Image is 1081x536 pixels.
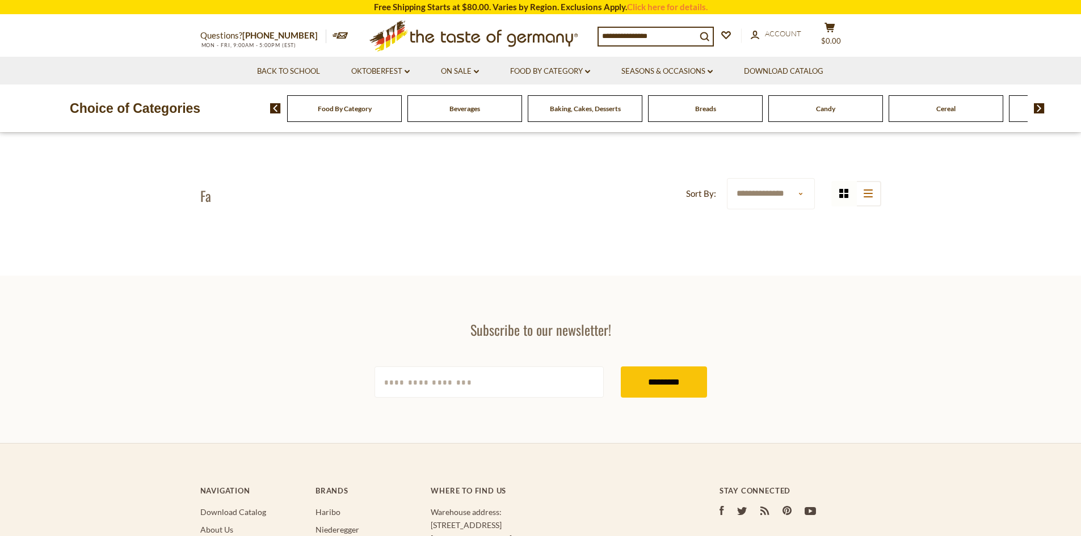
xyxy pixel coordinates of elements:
[257,65,320,78] a: Back to School
[200,486,304,495] h4: Navigation
[316,486,419,495] h4: Brands
[751,28,801,40] a: Account
[821,36,841,45] span: $0.00
[316,525,359,534] a: Niederegger
[621,65,713,78] a: Seasons & Occasions
[816,104,835,113] a: Candy
[270,103,281,113] img: previous arrow
[744,65,823,78] a: Download Catalog
[200,28,326,43] p: Questions?
[200,42,297,48] span: MON - FRI, 9:00AM - 5:00PM (EST)
[813,22,847,50] button: $0.00
[1034,103,1045,113] img: next arrow
[200,525,233,534] a: About Us
[550,104,621,113] a: Baking, Cakes, Desserts
[510,65,590,78] a: Food By Category
[318,104,372,113] a: Food By Category
[351,65,410,78] a: Oktoberfest
[449,104,480,113] a: Beverages
[627,2,708,12] a: Click here for details.
[375,321,707,338] h3: Subscribe to our newsletter!
[765,29,801,38] span: Account
[200,187,211,204] h1: Fa
[686,187,716,201] label: Sort By:
[316,507,340,517] a: Haribo
[720,486,881,495] h4: Stay Connected
[695,104,716,113] a: Breads
[936,104,956,113] a: Cereal
[242,30,318,40] a: [PHONE_NUMBER]
[441,65,479,78] a: On Sale
[200,507,266,517] a: Download Catalog
[431,486,674,495] h4: Where to find us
